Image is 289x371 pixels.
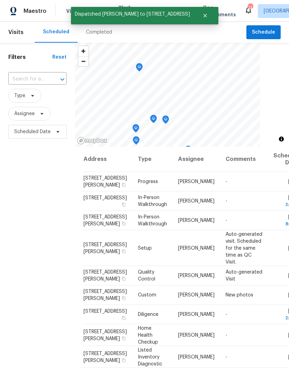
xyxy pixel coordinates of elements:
div: Reset [52,54,67,61]
span: [STREET_ADDRESS][PERSON_NAME] [84,242,127,254]
div: Map marker [136,63,143,74]
button: Schedule [246,25,281,40]
span: [PERSON_NAME] [178,245,214,250]
button: Copy Address [121,357,127,363]
div: Map marker [162,115,169,126]
button: Zoom out [78,56,88,66]
span: - [226,218,227,223]
span: - [226,354,227,359]
div: Map marker [132,124,139,135]
span: Visits [66,8,80,15]
a: Mapbox homepage [77,137,107,145]
button: Close [194,9,217,23]
span: Custom [138,293,156,297]
button: Copy Address [121,248,127,254]
button: Open [58,75,67,84]
th: Comments [220,147,268,172]
span: [PERSON_NAME] [178,293,214,297]
span: [PERSON_NAME] [178,179,214,184]
th: Assignee [173,147,220,172]
th: Address [83,147,132,172]
span: - [226,199,227,204]
span: Type [14,92,25,99]
span: - [226,333,227,337]
button: Toggle attribution [277,135,286,143]
span: Auto-generated Visit [226,270,262,282]
span: [PERSON_NAME] [178,333,214,337]
span: [STREET_ADDRESS][PERSON_NAME] [84,176,127,188]
button: Copy Address [121,335,127,341]
span: [STREET_ADDRESS][PERSON_NAME] [84,329,127,341]
span: Schedule [252,28,275,37]
span: Geo Assignments [203,4,236,18]
span: [STREET_ADDRESS][PERSON_NAME] [84,215,127,226]
span: Scheduled Date [14,128,51,135]
span: [STREET_ADDRESS][PERSON_NAME] [84,289,127,301]
div: 13 [248,4,253,11]
span: Dispatched [PERSON_NAME] to [STREET_ADDRESS] [71,7,194,21]
span: Diligence [138,312,158,317]
button: Copy Address [121,276,127,282]
span: [STREET_ADDRESS][PERSON_NAME] [84,270,127,282]
span: Work Orders [119,4,136,18]
h1: Filters [8,54,52,61]
button: Zoom in [78,46,88,56]
span: Toggle attribution [279,135,283,143]
div: Scheduled [43,28,69,35]
span: [PERSON_NAME] [178,354,214,359]
span: [PERSON_NAME] [178,218,214,223]
span: [PERSON_NAME] [178,273,214,278]
span: [STREET_ADDRESS] [84,309,127,314]
span: Listed Inventory Diagnostic [138,347,162,366]
button: Copy Address [121,315,127,321]
span: [PERSON_NAME] [178,199,214,204]
canvas: Map [75,43,260,147]
span: Auto-generated visit. Scheduled for the same time as QC Visit. [226,232,262,264]
span: Setup [138,245,152,250]
button: Copy Address [121,295,127,301]
span: Assignee [14,110,35,117]
span: - [226,312,227,317]
span: [STREET_ADDRESS][PERSON_NAME] [84,351,127,363]
span: Maestro [24,8,46,15]
span: [STREET_ADDRESS] [84,196,127,200]
div: Map marker [185,146,192,156]
div: Map marker [150,115,157,126]
div: Completed [86,29,112,36]
span: [PERSON_NAME] [178,312,214,317]
span: - [226,179,227,184]
span: Visits [8,25,24,40]
input: Search for an address... [8,74,47,85]
span: Quality Control [138,270,155,282]
span: New photos [226,293,253,297]
span: Home Health Checkup [138,326,158,344]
